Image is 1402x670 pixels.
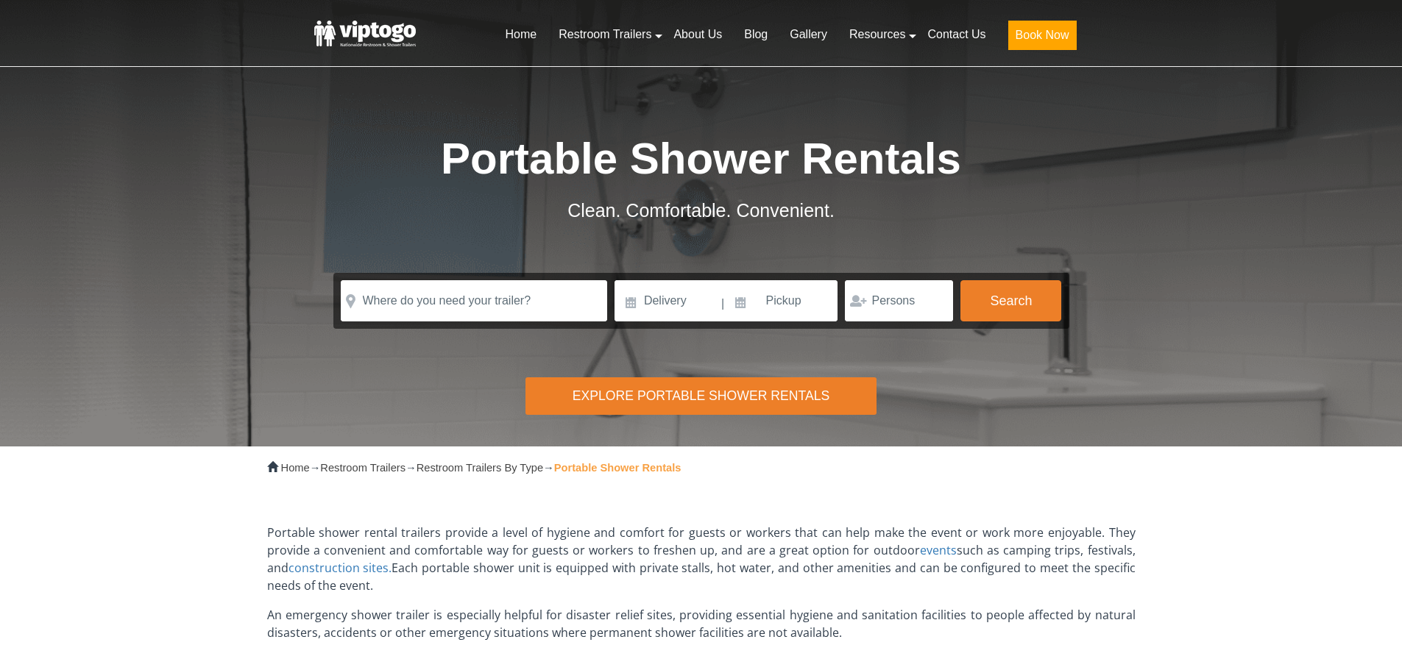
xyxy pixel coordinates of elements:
button: Search [960,280,1061,321]
a: Blog [733,18,779,51]
a: Restroom Trailers [548,18,662,51]
span: Clean. Comfortable. Convenient. [567,200,835,221]
input: Delivery [615,280,720,321]
a: Gallery [779,18,838,51]
p: Portable shower rental trailers provide a level of hygiene and comfort for guests or workers that... [267,524,1136,594]
a: construction sites. [288,560,392,576]
strong: Portable Shower Rentals [554,462,681,474]
a: events [920,542,957,558]
input: Persons [845,280,953,321]
a: Resources [838,18,916,51]
span: | [721,280,724,327]
a: Contact Us [916,18,996,51]
span: Portable Shower Rentals [441,134,961,183]
a: Restroom Trailers [320,462,406,474]
a: Home [494,18,548,51]
input: Pickup [726,280,838,321]
p: An emergency shower trailer is especially helpful for disaster relief sites, providing essential ... [267,606,1136,641]
a: Restroom Trailers By Type [417,462,543,474]
a: About Us [662,18,733,51]
button: Book Now [1008,21,1077,50]
input: Where do you need your trailer? [341,280,607,321]
span: → → → [281,462,681,474]
a: Home [281,462,310,474]
div: Explore Portable Shower Rentals [525,377,876,415]
a: Book Now [997,18,1088,59]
